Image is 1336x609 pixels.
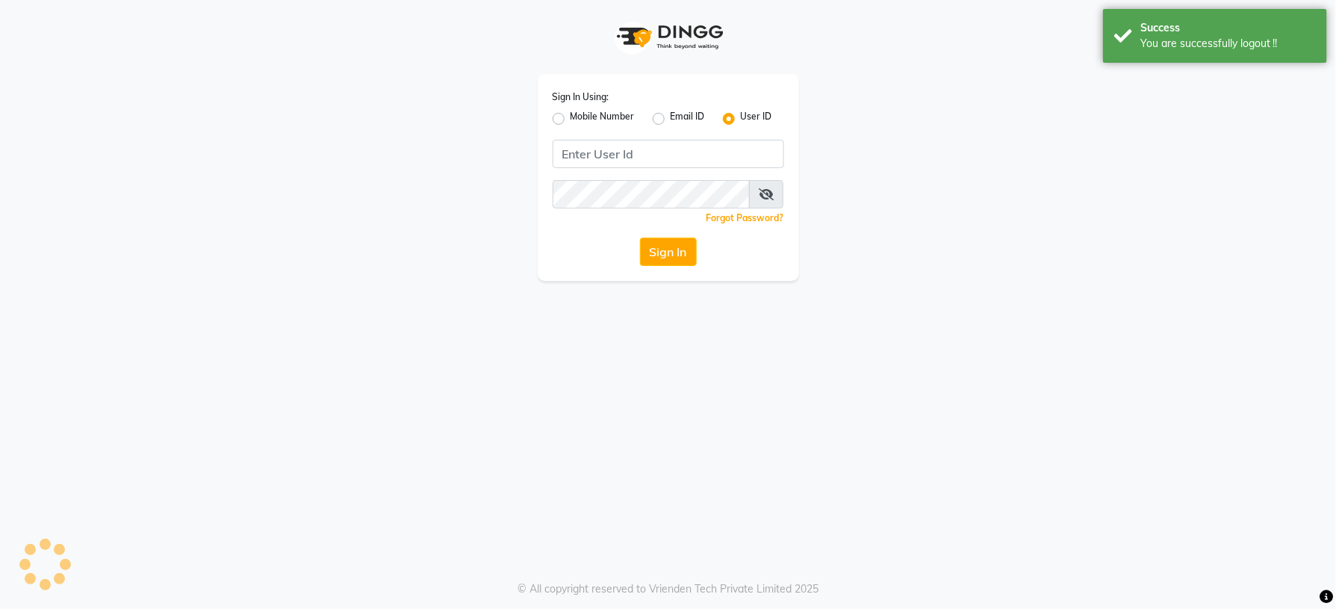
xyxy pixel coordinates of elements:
label: Mobile Number [571,110,635,128]
label: User ID [741,110,772,128]
a: Forgot Password? [706,212,784,223]
div: You are successfully logout !! [1140,36,1316,52]
img: logo1.svg [609,15,728,59]
button: Sign In [640,238,697,266]
input: Username [553,180,750,208]
label: Email ID [671,110,705,128]
label: Sign In Using: [553,90,609,104]
div: Success [1140,20,1316,36]
input: Username [553,140,784,168]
